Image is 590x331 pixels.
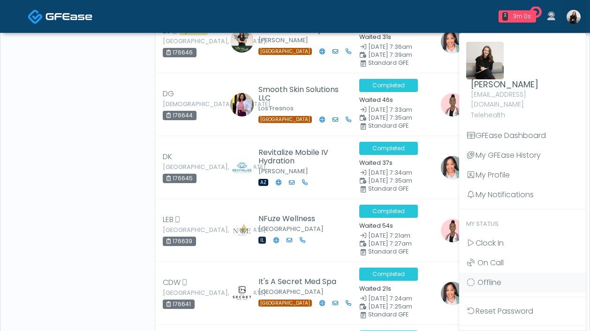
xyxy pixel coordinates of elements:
span: DG [163,88,174,100]
span: [GEOGRAPHIC_DATA] [258,48,312,55]
small: Date Created [359,107,430,113]
small: Scheduled Time [359,241,430,247]
a: Docovia [28,1,92,31]
small: [GEOGRAPHIC_DATA], [US_STATE] [163,227,214,233]
small: [GEOGRAPHIC_DATA] [258,288,324,296]
small: Waited 37s [359,159,393,167]
h5: NFuze Wellness [258,215,324,223]
img: Docovia [45,12,92,21]
span: On Call [477,257,504,268]
span: Offline [477,277,501,288]
img: Johnny Cardona [230,156,254,179]
div: 176646 [163,48,197,57]
div: 3m 0s [512,12,532,21]
small: [PERSON_NAME] [258,36,308,44]
div: Standard GFE [368,312,439,317]
small: Waited 54s [359,222,393,230]
div: Standard GFE [368,186,439,192]
span: Completed [359,205,418,218]
small: Date Created [359,170,430,176]
span: [DATE] 7:34am [368,169,412,177]
img: Sandra Garcia [230,93,254,116]
small: [PERSON_NAME] [258,167,308,175]
span: [DATE] 7:24am [368,294,412,302]
small: Waited 21s [359,285,391,293]
span: [DATE] 7:27am [368,239,412,247]
div: Standard GFE [368,123,439,129]
h5: Revitalize Mobile IV Hydration [258,148,340,165]
a: My GFEase History [459,146,586,165]
a: My Notifications [459,185,586,205]
small: Scheduled Time [359,178,430,184]
small: [GEOGRAPHIC_DATA], [US_STATE] [163,164,214,170]
div: 176644 [163,111,197,120]
small: [GEOGRAPHIC_DATA], [US_STATE] [163,38,214,44]
span: [DATE] 7:21am [368,231,410,239]
div: Standard GFE [368,249,439,254]
a: My Status [459,214,586,233]
span: CDW [163,277,181,288]
a: On Call [459,253,586,273]
small: Date Created [359,233,430,239]
span: [DATE] 7:33am [368,106,412,114]
a: 2 3m 0s [493,7,542,26]
img: Jennifer Ekeh [441,156,464,179]
span: [DATE] 7:39am [368,51,412,59]
small: [GEOGRAPHIC_DATA] [258,225,324,233]
span: Completed [359,79,418,92]
span: [DATE] 7:25am [368,302,412,310]
h5: It's A Secret Med Spa [258,277,340,286]
span: [GEOGRAPHIC_DATA] [258,300,312,307]
img: Sydney Lundberg [567,10,581,24]
button: Open LiveChat chat widget [8,4,36,32]
small: [DEMOGRAPHIC_DATA], [US_STATE] [163,101,214,107]
h5: Smooth Skin Solutions LLC [258,85,340,102]
span: [DATE] 7:36am [368,43,412,51]
p: [EMAIL_ADDRESS][DOMAIN_NAME] [471,90,579,109]
img: Jennifer Ekeh [441,30,464,54]
h4: [PERSON_NAME] [471,79,579,90]
img: Rubi Ochoa [230,29,254,53]
span: Clock In [476,238,504,248]
small: Los Fresnos [258,104,294,112]
small: Scheduled Time [359,304,430,310]
div: 176645 [163,174,197,183]
a: GFEase Dashboard [459,126,586,146]
small: Scheduled Time [359,52,430,58]
small: Date Created [359,296,430,302]
small: Waited 31s [359,33,391,41]
img: Amanda Creel [230,281,254,304]
div: 176639 [163,237,196,246]
a: Offline [459,273,586,293]
small: Waited 46s [359,96,393,104]
span: Completed [359,268,418,281]
span: Completed [359,142,418,155]
img: Janaira Villalobos [441,93,464,116]
div: 176641 [163,300,195,309]
a: Clock In [459,233,586,253]
img: Docovia [28,9,43,24]
span: [DATE] 7:35am [368,177,412,185]
span: LEB [163,214,174,225]
small: Date Created [359,44,430,50]
img: Jennifer McCormick [230,218,254,241]
div: 2 [502,12,508,21]
div: Standard GFE [368,60,439,66]
img: Janaira Villalobos [441,219,464,242]
span: DK [163,151,172,162]
span: [DATE] 7:35am [368,114,412,122]
a: Reset Password [459,301,586,321]
a: My Profile [459,165,586,185]
span: IL [258,237,266,244]
span: My Status [466,220,499,228]
small: [GEOGRAPHIC_DATA], [US_STATE] [163,290,214,296]
p: Telehealth [471,110,579,120]
img: Sydney Lundberg [466,42,504,79]
img: Jennifer Ekeh [441,282,464,305]
small: Scheduled Time [359,115,430,121]
span: [GEOGRAPHIC_DATA] [258,116,312,123]
span: AZ [258,179,268,186]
